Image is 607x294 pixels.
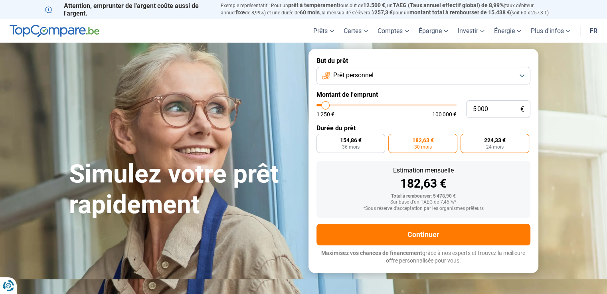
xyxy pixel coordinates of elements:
a: Investir [453,19,489,43]
a: Plus d'infos [526,19,575,43]
a: Prêts [308,19,339,43]
div: 182,63 € [323,178,524,190]
h1: Simulez votre prêt rapidement [69,159,299,220]
span: fixe [235,9,245,16]
span: montant total à rembourser de 15.438 € [409,9,510,16]
span: Prêt personnel [333,71,374,80]
label: But du prêt [316,57,530,65]
div: Estimation mensuelle [323,167,524,174]
span: 154,86 € [340,137,362,143]
span: TAEG (Taux annuel effectif global) de 8,99% [393,2,504,8]
span: 24 mois [486,145,504,149]
label: Montant de l'emprunt [316,91,530,98]
span: € [520,106,524,113]
span: 182,63 € [412,137,433,143]
span: 100 000 € [432,112,457,117]
a: Épargne [414,19,453,43]
span: Maximisez vos chances de financement [321,250,422,256]
div: Sur base d'un TAEG de 7,45 %* [323,200,524,205]
a: Énergie [489,19,526,43]
p: grâce à nos experts et trouvez la meilleure offre personnalisée pour vous. [316,249,530,265]
span: prêt à tempérament [288,2,339,8]
span: 12.500 € [363,2,385,8]
div: *Sous réserve d'acceptation par les organismes prêteurs [323,206,524,212]
label: Durée du prêt [316,124,530,132]
img: TopCompare [10,25,99,37]
span: 30 mois [414,145,431,149]
button: Prêt personnel [316,67,530,84]
div: Total à rembourser: 5 478,90 € [323,194,524,199]
a: Comptes [373,19,414,43]
a: Cartes [339,19,373,43]
span: 36 mois [342,145,360,149]
span: 224,33 € [484,137,506,143]
p: Attention, emprunter de l'argent coûte aussi de l'argent. [45,2,211,17]
button: Continuer [316,224,530,245]
span: 257,3 € [374,9,393,16]
p: Exemple représentatif : Pour un tous but de , un (taux débiteur annuel de 8,99%) et une durée de ... [221,2,562,16]
span: 1 250 € [316,112,334,117]
span: 60 mois [300,9,320,16]
a: fr [585,19,602,43]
